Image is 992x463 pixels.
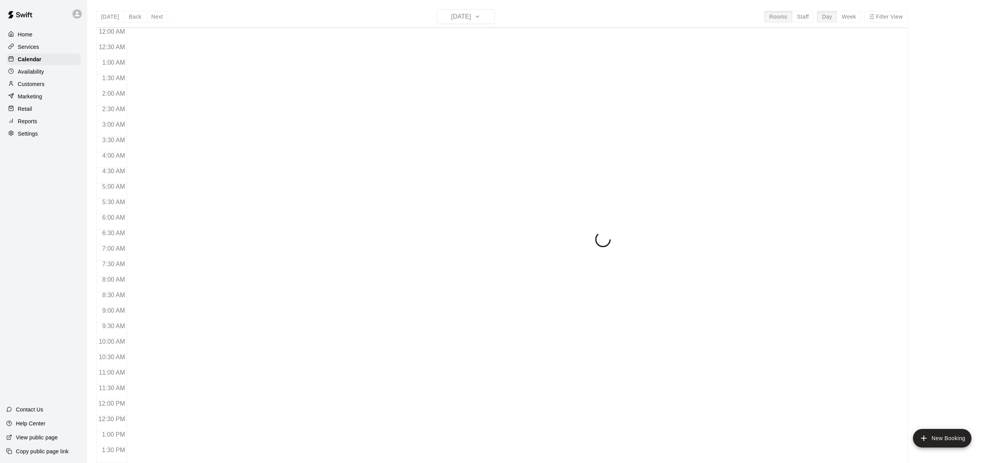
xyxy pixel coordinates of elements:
p: Help Center [16,420,45,427]
span: 9:00 AM [100,307,127,314]
a: Calendar [6,53,81,65]
button: add [913,429,971,448]
span: 9:30 AM [100,323,127,329]
a: Services [6,41,81,53]
a: Home [6,29,81,40]
span: 5:00 AM [100,183,127,190]
span: 7:30 AM [100,261,127,267]
p: Copy public page link [16,448,69,455]
span: 4:30 AM [100,168,127,174]
span: 1:30 AM [100,75,127,81]
a: Retail [6,103,81,115]
p: Home [18,31,33,38]
span: 3:30 AM [100,137,127,143]
span: 8:30 AM [100,292,127,298]
p: Retail [18,105,32,113]
span: 2:30 AM [100,106,127,112]
span: 12:30 AM [97,44,127,50]
span: 11:00 AM [97,369,127,376]
span: 3:00 AM [100,121,127,128]
p: Services [18,43,39,51]
p: Reports [18,117,37,125]
span: 6:30 AM [100,230,127,236]
p: Calendar [18,55,41,63]
span: 10:30 AM [97,354,127,360]
span: 8:00 AM [100,276,127,283]
span: 4:00 AM [100,152,127,159]
p: Customers [18,80,45,88]
a: Settings [6,128,81,139]
span: 1:30 PM [100,447,127,453]
span: 7:00 AM [100,245,127,252]
span: 2:00 AM [100,90,127,97]
span: 1:00 AM [100,59,127,66]
p: Availability [18,68,44,76]
a: Reports [6,115,81,127]
span: 12:00 PM [96,400,127,407]
span: 1:00 PM [100,431,127,438]
a: Customers [6,78,81,90]
p: Settings [18,130,38,138]
a: Marketing [6,91,81,102]
p: Marketing [18,93,42,100]
span: 6:00 AM [100,214,127,221]
span: 12:00 AM [97,28,127,35]
span: 10:00 AM [97,338,127,345]
span: 11:30 AM [97,385,127,391]
span: 12:30 PM [96,416,127,422]
p: View public page [16,434,58,441]
span: 5:30 AM [100,199,127,205]
p: Contact Us [16,406,43,413]
a: Availability [6,66,81,77]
